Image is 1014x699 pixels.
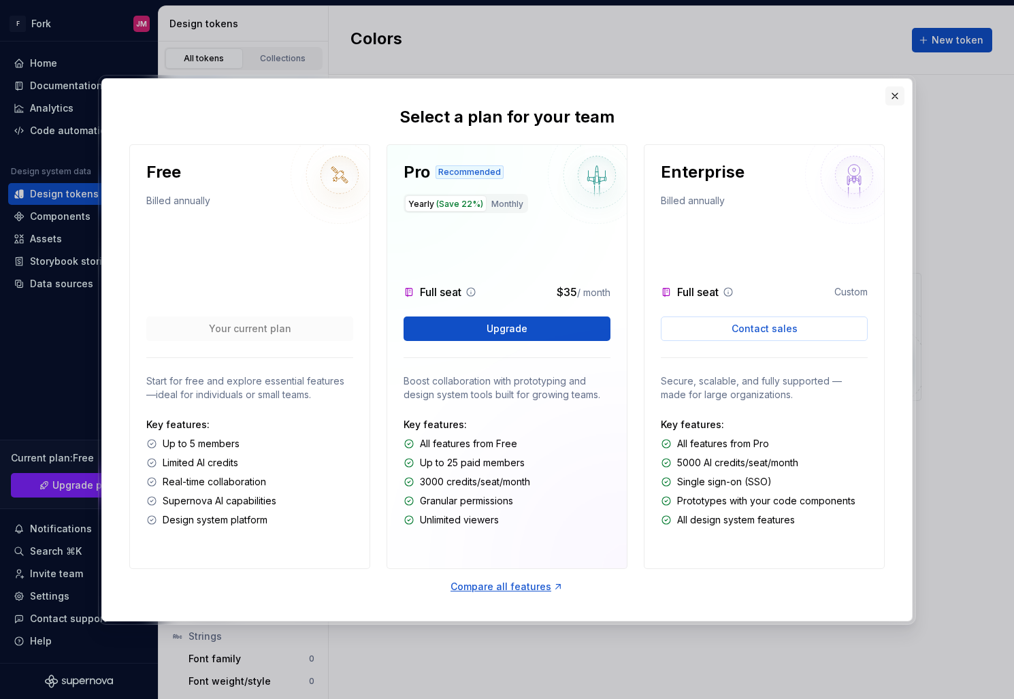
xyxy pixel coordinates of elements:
[420,456,525,470] p: Up to 25 paid members
[834,285,868,299] p: Custom
[163,475,266,489] p: Real-time collaboration
[163,437,240,451] p: Up to 5 members
[661,161,745,183] p: Enterprise
[677,513,795,527] p: All design system features
[420,475,530,489] p: 3000 credits/seat/month
[404,316,610,341] button: Upgrade
[146,374,353,402] p: Start for free and explore essential features—ideal for individuals or small teams.
[487,322,527,336] span: Upgrade
[405,195,487,212] button: Yearly
[732,322,798,336] span: Contact sales
[163,456,238,470] p: Limited AI credits
[557,285,577,299] span: $35
[420,494,513,508] p: Granular permissions
[451,580,563,594] a: Compare all features
[677,437,769,451] p: All features from Pro
[488,195,527,212] button: Monthly
[436,165,504,179] div: Recommended
[677,284,719,300] p: Full seat
[677,494,855,508] p: Prototypes with your code components
[420,437,517,451] p: All features from Free
[661,374,868,402] p: Secure, scalable, and fully supported — made for large organizations.
[677,475,772,489] p: Single sign-on (SSO)
[661,316,868,341] a: Contact sales
[146,161,181,183] p: Free
[577,287,610,298] span: / month
[146,418,353,432] p: Key features:
[436,199,483,209] span: (Save 22%)
[661,418,868,432] p: Key features:
[163,513,267,527] p: Design system platform
[163,494,276,508] p: Supernova AI capabilities
[661,194,725,213] p: Billed annually
[420,284,461,300] p: Full seat
[404,374,610,402] p: Boost collaboration with prototyping and design system tools built for growing teams.
[420,513,499,527] p: Unlimited viewers
[677,456,798,470] p: 5000 AI credits/seat/month
[399,106,615,128] p: Select a plan for your team
[146,194,210,213] p: Billed annually
[404,418,610,432] p: Key features:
